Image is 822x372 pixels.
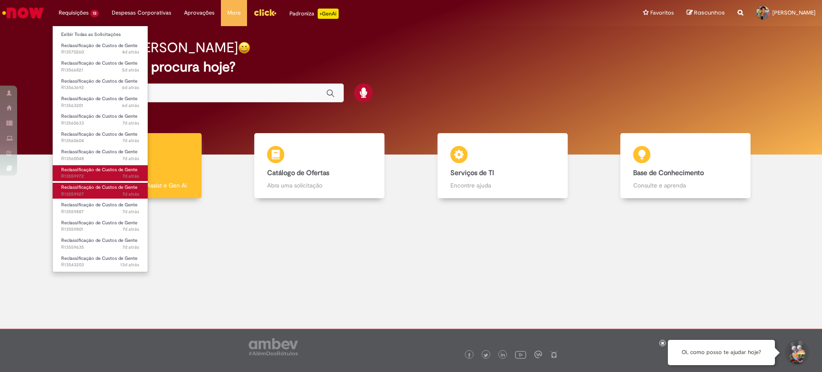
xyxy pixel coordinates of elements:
[53,77,148,92] a: Aberto R13563692 : Reclassificação de Custos de Gente
[53,183,148,199] a: Aberto R13559927 : Reclassificação de Custos de Gente
[61,244,139,251] span: R13559635
[687,9,725,17] a: Rascunhos
[122,49,139,55] span: 4d atrás
[53,30,148,39] a: Exibir Todas as Solicitações
[53,94,148,110] a: Aberto R13563201 : Reclassificação de Custos de Gente
[61,202,137,208] span: Reclassificação de Custos de Gente
[122,244,139,250] time: 23/09/2025 15:09:09
[61,262,139,268] span: R13543203
[122,244,139,250] span: 7d atrás
[61,120,139,127] span: R13560633
[122,84,139,91] time: 24/09/2025 15:37:23
[61,78,137,84] span: Reclassificação de Custos de Gente
[61,184,137,190] span: Reclassificação de Custos de Gente
[267,169,329,177] b: Catálogo de Ofertas
[122,208,139,215] time: 23/09/2025 15:39:40
[61,226,139,233] span: R13559801
[53,112,148,128] a: Aberto R13560633 : Reclassificação de Custos de Gente
[61,220,137,226] span: Reclassificação de Custos de Gente
[668,340,775,365] div: Oi, como posso te ajudar hoje?
[53,200,148,216] a: Aberto R13559887 : Reclassificação de Custos de Gente
[61,42,137,49] span: Reclassificação de Custos de Gente
[594,133,777,199] a: Base de Conhecimento Consulte e aprenda
[61,167,137,173] span: Reclassificação de Custos de Gente
[53,59,148,74] a: Aberto R13566821 : Reclassificação de Custos de Gente
[772,9,816,16] span: [PERSON_NAME]
[650,9,674,17] span: Favoritos
[53,218,148,234] a: Aberto R13559801 : Reclassificação de Custos de Gente
[450,169,494,177] b: Serviços de TI
[61,131,137,137] span: Reclassificação de Custos de Gente
[53,165,148,181] a: Aberto R13559972 : Reclassificação de Custos de Gente
[122,49,139,55] time: 26/09/2025 11:51:37
[61,155,139,162] span: R13560048
[61,102,139,109] span: R13563201
[53,236,148,252] a: Aberto R13559635 : Reclassificação de Custos de Gente
[74,60,748,74] h2: O que você procura hoje?
[61,173,139,180] span: R13559972
[289,9,339,19] div: Padroniza
[1,4,45,21] img: ServiceNow
[53,130,148,146] a: Aberto R13560604 : Reclassificação de Custos de Gente
[61,191,139,198] span: R13559927
[318,9,339,19] p: +GenAi
[122,120,139,126] span: 7d atrás
[122,102,139,109] span: 6d atrás
[52,26,148,272] ul: Requisições
[122,191,139,197] span: 7d atrás
[61,49,139,56] span: R13570260
[61,60,137,66] span: Reclassificação de Custos de Gente
[61,208,139,215] span: R13559887
[228,133,411,199] a: Catálogo de Ofertas Abra uma solicitação
[122,102,139,109] time: 24/09/2025 14:15:24
[501,353,505,358] img: logo_footer_linkedin.png
[53,254,148,270] a: Aberto R13543203 : Reclassificação de Custos de Gente
[53,147,148,163] a: Aberto R13560048 : Reclassificação de Custos de Gente
[184,9,214,17] span: Aprovações
[122,120,139,126] time: 23/09/2025 17:26:29
[61,84,139,91] span: R13563692
[238,42,250,54] img: happy-face.png
[267,181,372,190] p: Abra uma solicitação
[61,67,139,74] span: R13566821
[122,155,139,162] span: 7d atrás
[122,191,139,197] time: 23/09/2025 15:44:01
[61,137,139,144] span: R13560604
[467,353,471,357] img: logo_footer_facebook.png
[45,133,228,199] a: Tirar dúvidas Tirar dúvidas com Lupi Assist e Gen Ai
[112,9,171,17] span: Despesas Corporativas
[122,226,139,232] span: 7d atrás
[694,9,725,17] span: Rascunhos
[484,353,488,357] img: logo_footer_twitter.png
[61,113,137,119] span: Reclassificação de Custos de Gente
[61,95,137,102] span: Reclassificação de Custos de Gente
[122,173,139,179] span: 7d atrás
[253,6,277,19] img: click_logo_yellow_360x200.png
[122,173,139,179] time: 23/09/2025 15:50:01
[122,137,139,144] time: 23/09/2025 17:21:19
[633,181,738,190] p: Consulte e aprenda
[534,351,542,358] img: logo_footer_workplace.png
[122,67,139,73] span: 5d atrás
[550,351,558,358] img: logo_footer_naosei.png
[249,338,298,355] img: logo_footer_ambev_rotulo_gray.png
[90,10,99,17] span: 13
[783,340,809,366] button: Iniciar Conversa de Suporte
[61,255,137,262] span: Reclassificação de Custos de Gente
[120,262,139,268] time: 17/09/2025 11:39:40
[122,208,139,215] span: 7d atrás
[122,155,139,162] time: 23/09/2025 16:00:10
[120,262,139,268] span: 13d atrás
[74,40,238,55] h2: Bom dia, [PERSON_NAME]
[411,133,594,199] a: Serviços de TI Encontre ajuda
[122,137,139,144] span: 7d atrás
[59,9,89,17] span: Requisições
[61,237,137,244] span: Reclassificação de Custos de Gente
[122,226,139,232] time: 23/09/2025 15:28:58
[450,181,555,190] p: Encontre ajuda
[53,41,148,57] a: Aberto R13570260 : Reclassificação de Custos de Gente
[515,349,526,360] img: logo_footer_youtube.png
[61,149,137,155] span: Reclassificação de Custos de Gente
[633,169,704,177] b: Base de Conhecimento
[122,84,139,91] span: 6d atrás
